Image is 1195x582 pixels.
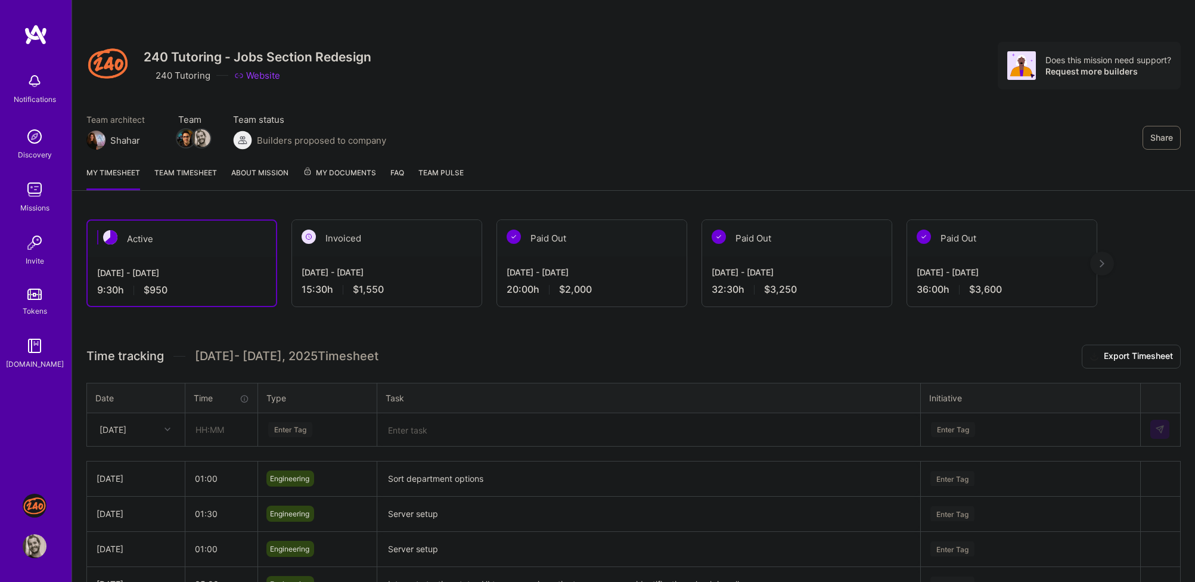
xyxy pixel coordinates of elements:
[185,498,257,530] input: HH:MM
[195,349,378,364] span: [DATE] - [DATE] , 2025 Timesheet
[377,383,921,413] th: Task
[930,504,974,523] div: Enter Tag
[378,498,919,531] textarea: Server setup
[1045,66,1171,77] div: Request more builders
[231,166,288,190] a: About Mission
[97,472,175,485] div: [DATE]
[302,283,472,296] div: 15:30 h
[268,420,312,439] div: Enter Tag
[144,49,371,64] h3: 240 Tutoring - Jobs Section Redesign
[270,544,309,553] span: Engineering
[97,507,175,520] div: [DATE]
[23,305,47,317] div: Tokens
[303,166,376,190] a: My Documents
[917,283,1087,296] div: 36:00 h
[353,283,384,296] span: $1,550
[1082,345,1181,369] button: Export Timesheet
[110,134,140,147] div: Shahar
[14,93,56,106] div: Notifications
[6,358,64,370] div: [DOMAIN_NAME]
[418,168,464,177] span: Team Pulse
[185,533,257,565] input: HH:MM
[258,383,377,413] th: Type
[418,166,464,190] a: Team Pulse
[178,128,194,148] a: Team Member Avatar
[233,113,386,126] span: Team status
[178,113,209,126] span: Team
[193,129,210,147] img: Team Member Avatar
[234,69,280,82] a: Website
[144,69,210,82] div: 240 Tutoring
[24,24,48,45] img: logo
[712,230,726,244] img: Paid Out
[23,534,46,558] img: User Avatar
[103,230,117,244] img: Active
[20,494,49,518] a: J: 240 Tutoring - Jobs Section Redesign
[270,474,309,483] span: Engineering
[154,166,217,190] a: Team timesheet
[302,266,472,278] div: [DATE] - [DATE]
[507,283,677,296] div: 20:00 h
[917,230,931,244] img: Paid Out
[917,266,1087,278] div: [DATE] - [DATE]
[186,414,257,445] input: HH:MM
[100,423,126,436] div: [DATE]
[1150,132,1173,144] span: Share
[23,334,46,358] img: guide book
[164,426,170,432] i: icon Chevron
[930,469,974,488] div: Enter Tag
[23,125,46,148] img: discovery
[507,230,521,244] img: Paid Out
[378,463,919,496] textarea: Sort department options
[26,255,44,267] div: Invite
[86,42,129,85] img: Company Logo
[378,533,919,566] textarea: Server setup
[270,509,309,518] span: Engineering
[194,392,249,404] div: Time
[1007,51,1036,80] img: Avatar
[27,289,42,300] img: tokens
[20,534,49,558] a: User Avatar
[18,148,52,161] div: Discovery
[1045,54,1171,66] div: Does this mission need support?
[257,134,386,147] span: Builders proposed to company
[497,220,687,256] div: Paid Out
[1155,425,1165,434] img: Submit
[23,494,46,518] img: J: 240 Tutoring - Jobs Section Redesign
[1100,259,1104,268] img: right
[929,392,1132,404] div: Initiative
[87,383,185,413] th: Date
[86,131,105,150] img: Team Architect
[969,283,1002,296] span: $3,600
[1090,351,1099,363] i: icon Download
[233,131,252,150] img: Builders proposed to company
[177,129,195,147] img: Team Member Avatar
[86,349,164,364] span: Time tracking
[390,166,404,190] a: FAQ
[97,543,175,555] div: [DATE]
[303,166,376,179] span: My Documents
[23,231,46,255] img: Invite
[97,284,266,296] div: 9:30 h
[144,284,167,296] span: $950
[20,202,49,214] div: Missions
[145,135,154,145] i: icon Mail
[931,420,975,439] div: Enter Tag
[194,128,209,148] a: Team Member Avatar
[185,463,257,494] input: HH:MM
[97,267,266,279] div: [DATE] - [DATE]
[23,69,46,93] img: bell
[907,220,1097,256] div: Paid Out
[88,221,276,257] div: Active
[712,266,882,278] div: [DATE] - [DATE]
[1143,126,1181,150] button: Share
[930,540,974,558] div: Enter Tag
[302,230,316,244] img: Invoiced
[144,71,153,81] i: icon CompanyGray
[86,113,154,126] span: Team architect
[764,283,797,296] span: $3,250
[559,283,592,296] span: $2,000
[23,178,46,202] img: teamwork
[86,166,140,190] a: My timesheet
[712,283,882,296] div: 32:30 h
